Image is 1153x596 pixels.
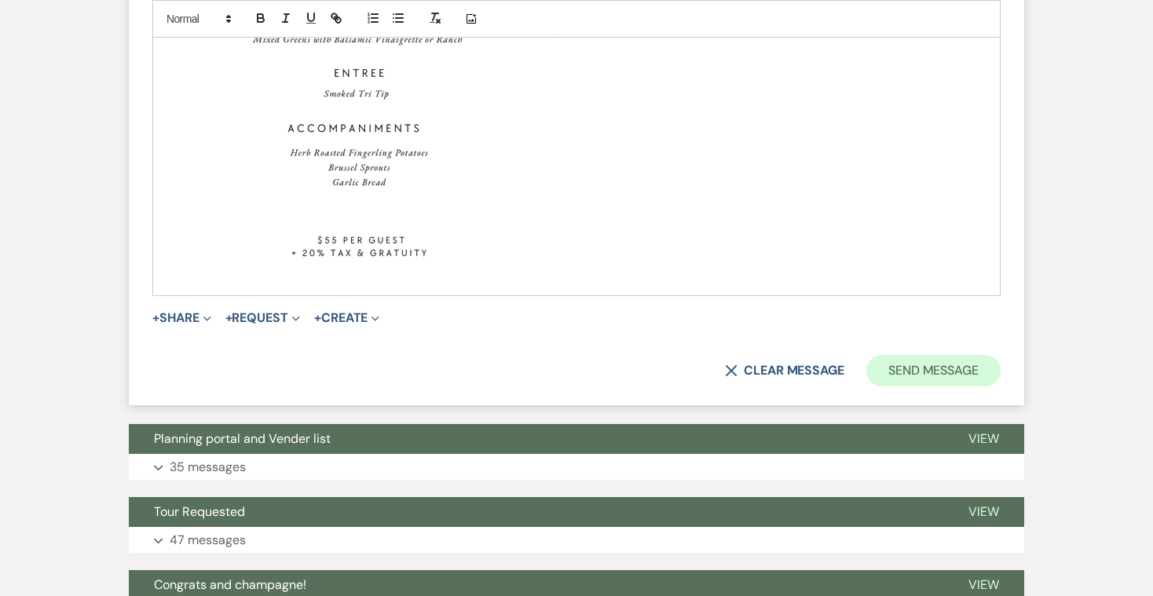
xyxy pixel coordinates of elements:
button: Tour Requested [129,497,943,527]
span: + [225,312,232,324]
button: 35 messages [129,454,1024,481]
span: View [968,576,999,593]
button: Planning portal and Vender list [129,424,943,454]
button: Request [225,312,300,324]
p: 47 messages [170,530,246,550]
span: View [968,503,999,520]
span: + [314,312,321,324]
button: Clear message [725,364,844,377]
p: 35 messages [170,457,246,477]
button: View [943,424,1024,454]
span: Tour Requested [154,503,245,520]
span: + [152,312,159,324]
span: View [968,430,999,447]
button: 47 messages [129,527,1024,554]
span: Planning portal and Vender list [154,430,331,447]
span: Congrats and champagne! [154,576,306,593]
button: View [943,497,1024,527]
button: Send Message [866,355,1001,386]
button: Share [152,312,211,324]
button: Create [314,312,379,324]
